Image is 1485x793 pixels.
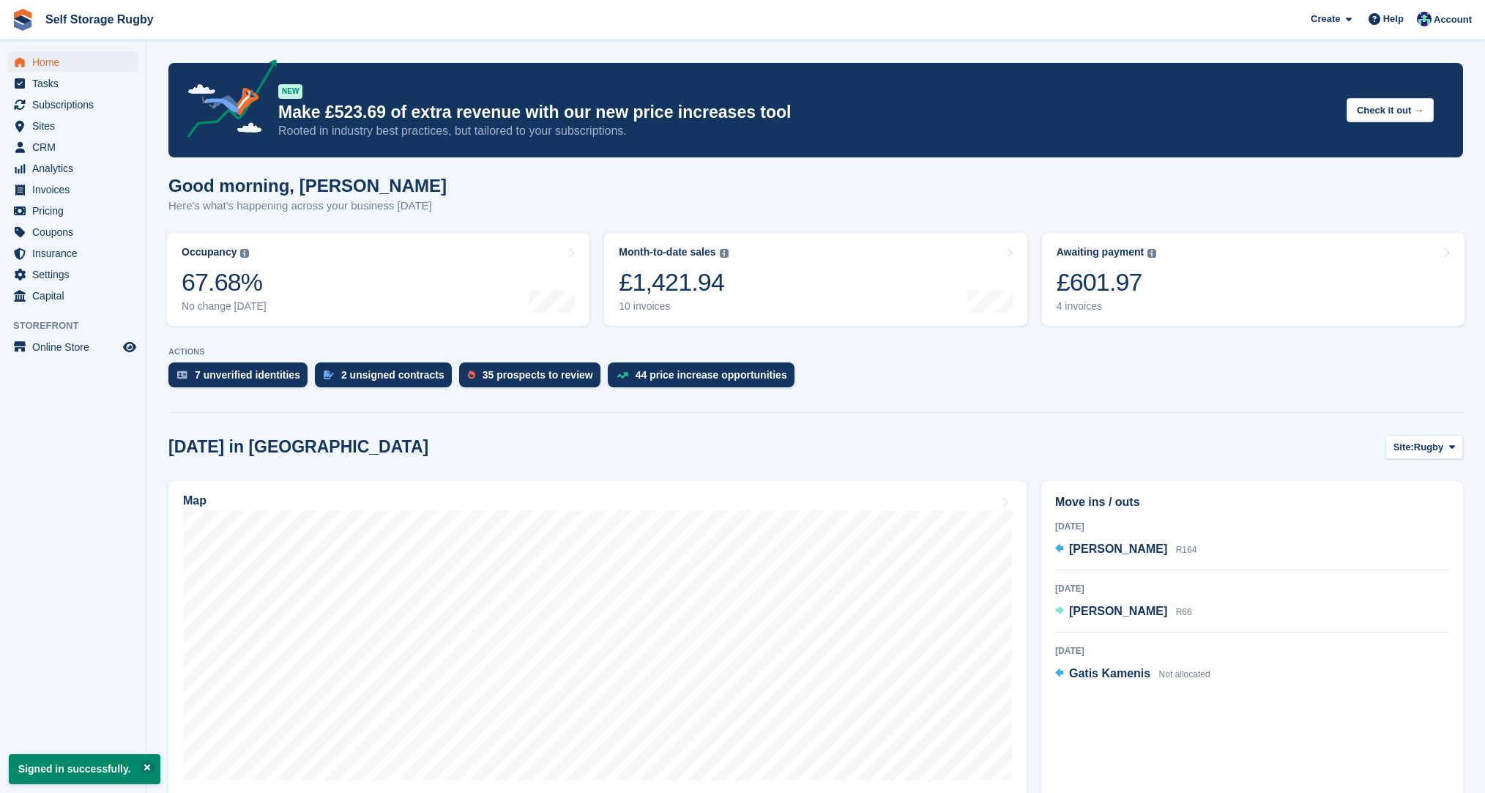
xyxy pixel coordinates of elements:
[32,158,120,179] span: Analytics
[1311,12,1340,26] span: Create
[1055,582,1449,595] div: [DATE]
[168,176,447,196] h1: Good morning, [PERSON_NAME]
[619,246,715,258] div: Month-to-date sales
[1069,667,1150,680] span: Gatis Kamenis
[32,52,120,72] span: Home
[1057,246,1145,258] div: Awaiting payment
[183,494,206,507] h2: Map
[1414,440,1443,455] span: Rugby
[1055,603,1192,622] a: [PERSON_NAME] R66
[168,198,447,215] p: Here's what's happening across your business [DATE]
[32,73,120,94] span: Tasks
[315,362,459,395] a: 2 unsigned contracts
[720,249,729,258] img: icon-info-grey-7440780725fd019a000dd9b08b2336e03edf1995a4989e88bcd33f0948082b44.svg
[1055,665,1210,684] a: Gatis Kamenis Not allocated
[468,371,475,379] img: prospect-51fa495bee0391a8d652442698ab0144808aea92771e9ea1ae160a38d050c398.svg
[1055,494,1449,511] h2: Move ins / outs
[278,102,1335,123] p: Make £523.69 of extra revenue with our new price increases tool
[7,337,138,357] a: menu
[12,9,34,31] img: stora-icon-8386f47178a22dfd0bd8f6a31ec36ba5ce8667c1dd55bd0f319d3a0aa187defe.svg
[1393,440,1414,455] span: Site:
[1159,669,1210,680] span: Not allocated
[608,362,802,395] a: 44 price increase opportunities
[459,362,608,395] a: 35 prospects to review
[168,437,428,457] h2: [DATE] in [GEOGRAPHIC_DATA]
[619,267,728,297] div: £1,421.94
[7,52,138,72] a: menu
[1417,12,1432,26] img: Chris Palmer
[1055,644,1449,658] div: [DATE]
[1055,540,1196,559] a: [PERSON_NAME] R164
[32,222,120,242] span: Coupons
[32,179,120,200] span: Invoices
[7,73,138,94] a: menu
[619,300,728,313] div: 10 invoices
[324,371,334,379] img: contract_signature_icon-13c848040528278c33f63329250d36e43548de30e8caae1d1a13099fd9432cc5.svg
[483,369,593,381] div: 35 prospects to review
[7,222,138,242] a: menu
[1055,520,1449,533] div: [DATE]
[167,233,589,326] a: Occupancy 67.68% No change [DATE]
[604,233,1027,326] a: Month-to-date sales £1,421.94 10 invoices
[32,243,120,264] span: Insurance
[9,754,160,784] p: Signed in successfully.
[7,243,138,264] a: menu
[7,116,138,136] a: menu
[1176,545,1197,555] span: R164
[1385,435,1463,459] button: Site: Rugby
[1347,98,1434,122] button: Check it out →
[7,94,138,115] a: menu
[7,137,138,157] a: menu
[1069,605,1167,617] span: [PERSON_NAME]
[121,338,138,356] a: Preview store
[32,116,120,136] span: Sites
[7,264,138,285] a: menu
[1057,267,1157,297] div: £601.97
[177,371,187,379] img: verify_identity-adf6edd0f0f0b5bbfe63781bf79b02c33cf7c696d77639b501bdc392416b5a36.svg
[1147,249,1156,258] img: icon-info-grey-7440780725fd019a000dd9b08b2336e03edf1995a4989e88bcd33f0948082b44.svg
[175,59,278,143] img: price-adjustments-announcement-icon-8257ccfd72463d97f412b2fc003d46551f7dbcb40ab6d574587a9cd5c0d94...
[182,267,267,297] div: 67.68%
[1434,12,1472,27] span: Account
[7,286,138,306] a: menu
[7,201,138,221] a: menu
[1176,607,1192,617] span: R66
[32,201,120,221] span: Pricing
[182,300,267,313] div: No change [DATE]
[636,369,787,381] div: 44 price increase opportunities
[168,362,315,395] a: 7 unverified identities
[7,179,138,200] a: menu
[1069,543,1167,555] span: [PERSON_NAME]
[617,372,628,379] img: price_increase_opportunities-93ffe204e8149a01c8c9dc8f82e8f89637d9d84a8eef4429ea346261dce0b2c0.svg
[13,319,146,333] span: Storefront
[1383,12,1404,26] span: Help
[32,286,120,306] span: Capital
[168,347,1463,357] p: ACTIONS
[278,123,1335,139] p: Rooted in industry best practices, but tailored to your subscriptions.
[32,94,120,115] span: Subscriptions
[341,369,444,381] div: 2 unsigned contracts
[40,7,160,31] a: Self Storage Rugby
[32,337,120,357] span: Online Store
[240,249,249,258] img: icon-info-grey-7440780725fd019a000dd9b08b2336e03edf1995a4989e88bcd33f0948082b44.svg
[1042,233,1464,326] a: Awaiting payment £601.97 4 invoices
[278,84,302,99] div: NEW
[182,246,237,258] div: Occupancy
[195,369,300,381] div: 7 unverified identities
[32,264,120,285] span: Settings
[7,158,138,179] a: menu
[32,137,120,157] span: CRM
[1057,300,1157,313] div: 4 invoices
